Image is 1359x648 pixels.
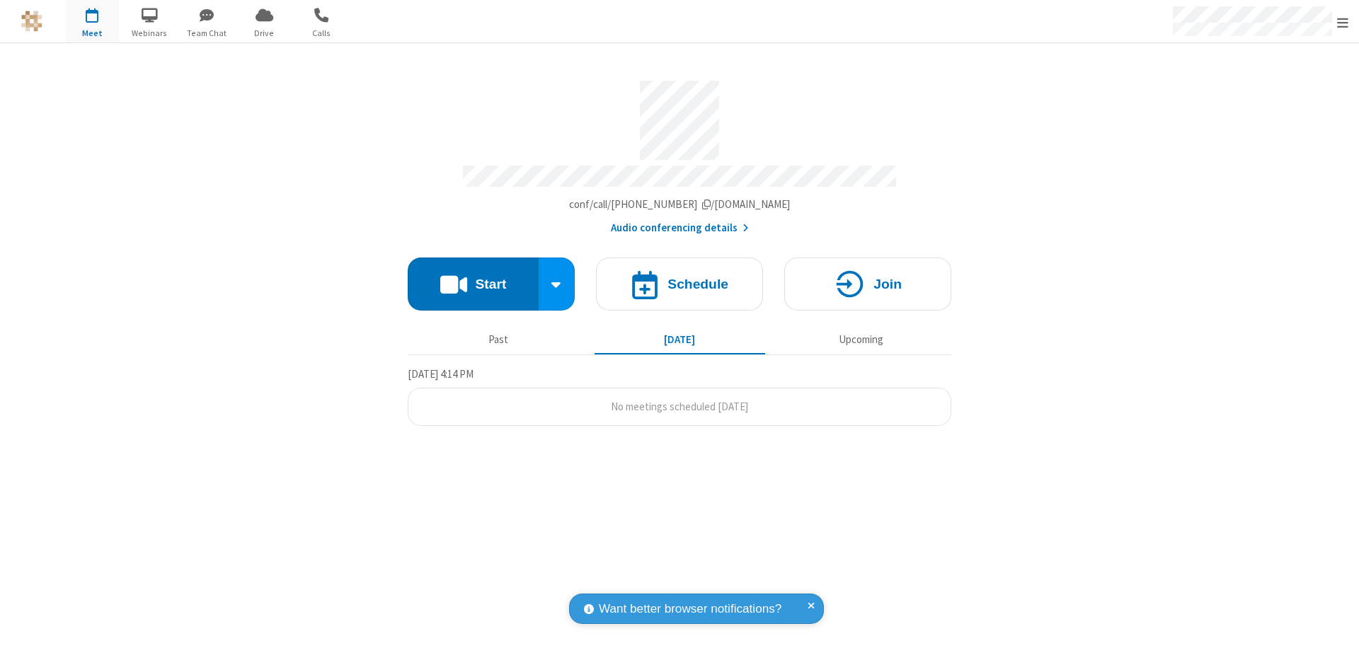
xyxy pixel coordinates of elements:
[238,27,291,40] span: Drive
[66,27,119,40] span: Meet
[408,366,951,427] section: Today's Meetings
[408,70,951,236] section: Account details
[413,326,584,353] button: Past
[569,197,791,213] button: Copy my meeting room linkCopy my meeting room link
[611,400,748,413] span: No meetings scheduled [DATE]
[475,277,506,291] h4: Start
[21,11,42,32] img: QA Selenium DO NOT DELETE OR CHANGE
[873,277,902,291] h4: Join
[611,220,749,236] button: Audio conferencing details
[123,27,176,40] span: Webinars
[408,367,474,381] span: [DATE] 4:14 PM
[776,326,946,353] button: Upcoming
[667,277,728,291] h4: Schedule
[784,258,951,311] button: Join
[595,326,765,353] button: [DATE]
[599,600,781,618] span: Want better browser notifications?
[180,27,234,40] span: Team Chat
[596,258,763,311] button: Schedule
[408,258,539,311] button: Start
[295,27,348,40] span: Calls
[569,197,791,211] span: Copy my meeting room link
[1324,611,1348,638] iframe: Chat
[539,258,575,311] div: Start conference options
